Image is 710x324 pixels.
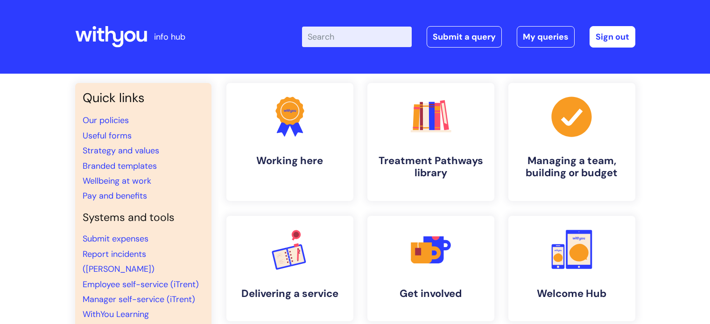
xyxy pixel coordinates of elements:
h4: Delivering a service [234,288,346,300]
a: Manager self-service (iTrent) [83,294,195,305]
a: Useful forms [83,130,132,141]
a: Managing a team, building or budget [508,83,635,201]
input: Search [302,27,412,47]
h4: Welcome Hub [516,288,628,300]
a: Branded templates [83,160,157,172]
a: Delivering a service [226,216,353,321]
p: info hub [154,29,185,44]
a: Employee self-service (iTrent) [83,279,199,290]
a: My queries [517,26,575,48]
a: Treatment Pathways library [367,83,494,201]
a: Pay and benefits [83,190,147,201]
h3: Quick links [83,90,204,105]
h4: Treatment Pathways library [375,155,487,179]
a: Submit a query [427,26,502,48]
h4: Managing a team, building or budget [516,155,628,179]
a: Submit expenses [83,233,148,244]
a: Working here [226,83,353,201]
div: | - [302,26,635,48]
a: WithYou Learning [83,309,149,320]
a: Our policies [83,115,129,126]
h4: Working here [234,155,346,167]
a: Report incidents ([PERSON_NAME]) [83,248,155,275]
a: Get involved [367,216,494,321]
a: Strategy and values [83,145,159,156]
h4: Get involved [375,288,487,300]
a: Sign out [590,26,635,48]
a: Wellbeing at work [83,175,151,186]
h4: Systems and tools [83,211,204,224]
a: Welcome Hub [508,216,635,321]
